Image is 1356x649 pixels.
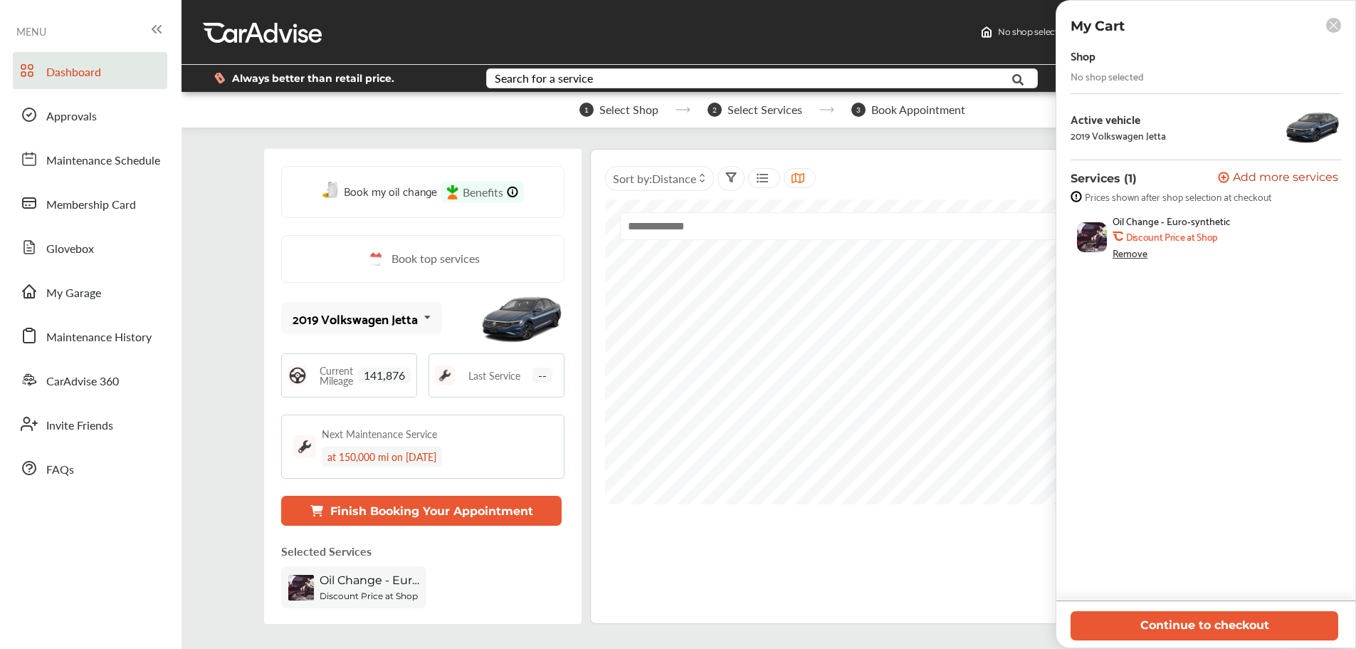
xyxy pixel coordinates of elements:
span: Membership Card [46,196,136,214]
span: Maintenance History [46,328,152,347]
span: No shop selected [998,26,1068,38]
img: steering_logo [288,365,308,385]
a: FAQs [13,450,167,487]
span: Dashboard [46,63,101,82]
a: Maintenance History [13,317,167,354]
img: info-Icon.6181e609.svg [507,186,518,198]
span: Select Services [727,103,802,116]
span: Always better than retail price. [232,73,394,83]
span: CarAdvise 360 [46,373,119,391]
img: oil-change.e5047c97.svg [322,182,340,199]
span: Book my oil change [344,181,437,200]
span: 1 [579,103,594,117]
div: 2019 Volkswagen Jetta [293,311,418,326]
div: at 150,000 mi on [DATE] [322,447,442,467]
button: Add more services [1218,172,1338,185]
span: MENU [16,26,46,37]
span: 141,876 [358,368,411,383]
img: dollor_label_vector.a70140d1.svg [214,72,225,84]
span: Select Shop [599,103,658,116]
a: Add more services [1218,172,1341,185]
span: FAQs [46,461,74,479]
img: stepper-arrow.e24c07c6.svg [819,107,834,113]
span: Book Appointment [871,103,965,116]
div: Search for a service [495,73,593,84]
button: Finish Booking Your Appointment [281,496,562,526]
img: maintenance_logo [293,435,316,458]
button: Continue to checkout [1071,611,1338,640]
span: Sort by : [613,170,696,187]
span: -- [532,368,552,383]
a: CarAdvise 360 [13,361,167,398]
b: Discount Price at Shop [1126,231,1217,242]
img: oil-change-thumb.jpg [1077,222,1107,252]
div: Shop [1071,46,1095,65]
span: Oil Change - Euro-synthetic [1113,215,1231,227]
div: Active vehicle [1071,113,1166,125]
img: maintenance_logo [435,365,455,385]
span: Prices shown after shop selection at checkout [1085,191,1271,202]
span: Oil Change - Euro-synthetic [320,573,419,587]
a: Book top services [281,235,564,283]
p: My Cart [1071,18,1125,34]
div: Remove [1113,247,1147,259]
span: 2 [708,103,722,117]
a: Glovebox [13,229,167,266]
img: cal_icon.0803b883.svg [366,250,384,268]
a: Invite Friends [13,405,167,442]
span: Glovebox [46,240,94,259]
img: header-home-logo.8d720a4f.svg [981,26,992,38]
img: oil-change-thumb.jpg [288,575,314,601]
div: No shop selected [1071,71,1144,82]
a: Membership Card [13,185,167,222]
span: Book top services [391,250,480,268]
span: Last Service [468,370,520,380]
canvas: Map [605,199,1250,504]
span: Distance [652,170,696,187]
span: Approvals [46,108,97,126]
span: Current Mileage [315,365,358,385]
span: Maintenance Schedule [46,152,160,170]
img: instacart-icon.73bd83c2.svg [446,185,459,200]
b: Discount Price at Shop [320,591,418,601]
img: mobile_12843_st0640_046.jpg [479,286,564,351]
p: Selected Services [281,543,372,559]
a: Dashboard [13,52,167,89]
span: 3 [851,103,866,117]
div: Next Maintenance Service [322,427,437,441]
a: Book my oil change [322,181,437,203]
img: stepper-arrow.e24c07c6.svg [676,107,690,113]
span: Add more services [1233,172,1338,185]
img: 12843_st0640_046.jpg [1284,105,1341,148]
p: Services (1) [1071,172,1137,185]
span: Invite Friends [46,417,113,435]
div: 2019 Volkswagen Jetta [1071,130,1166,141]
img: info-strock.ef5ea3fe.svg [1071,191,1082,202]
span: Benefits [463,184,503,200]
a: Approvals [13,96,167,133]
a: Maintenance Schedule [13,140,167,177]
a: My Garage [13,273,167,310]
span: My Garage [46,284,101,303]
